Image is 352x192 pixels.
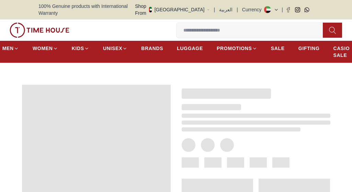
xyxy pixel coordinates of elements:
[219,6,232,13] button: العربية
[149,7,152,12] img: United Arab Emirates
[38,3,135,16] span: 100% Genuine products with International Warranty
[295,7,300,12] a: Instagram
[10,23,69,38] img: ...
[177,45,203,52] span: LUGGAGE
[271,45,285,52] span: SALE
[2,45,14,52] span: MEN
[135,3,209,16] button: Shop From[GEOGRAPHIC_DATA]
[298,45,320,52] span: GIFTING
[141,45,163,52] span: BRANDS
[33,45,53,52] span: WOMEN
[333,42,350,61] a: CASIO SALE
[141,42,163,55] a: BRANDS
[2,42,19,55] a: MEN
[286,7,291,12] a: Facebook
[237,6,238,13] span: |
[214,6,215,13] span: |
[298,42,320,55] a: GIFTING
[242,6,264,13] div: Currency
[33,42,58,55] a: WOMEN
[271,42,285,55] a: SALE
[333,45,350,59] span: CASIO SALE
[72,42,89,55] a: KIDS
[103,42,127,55] a: UNISEX
[177,42,203,55] a: LUGGAGE
[304,7,309,12] a: Whatsapp
[103,45,122,52] span: UNISEX
[72,45,84,52] span: KIDS
[217,42,257,55] a: PROMOTIONS
[217,45,252,52] span: PROMOTIONS
[282,6,283,13] span: |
